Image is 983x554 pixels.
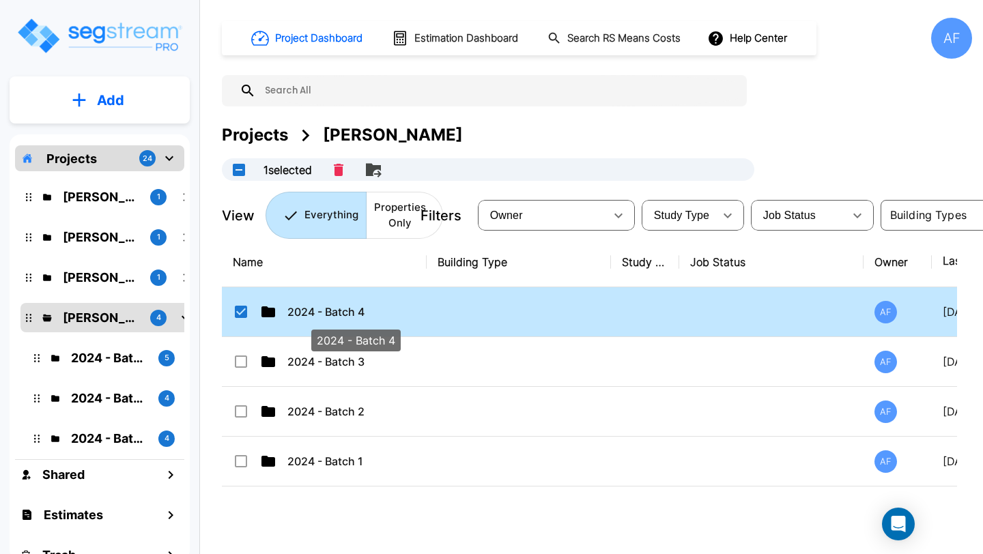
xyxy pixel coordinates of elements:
[266,192,367,239] button: Everything
[46,149,97,168] p: Projects
[644,196,714,235] div: Select
[71,429,147,448] p: 2024 - Batch 2
[287,453,424,469] p: 2024 - Batch 1
[222,123,288,147] div: Projects
[97,90,124,111] p: Add
[275,31,362,46] h1: Project Dashboard
[414,31,518,46] h1: Estimation Dashboard
[143,153,152,164] p: 24
[157,272,160,283] p: 1
[287,403,424,420] p: 2024 - Batch 2
[427,237,611,287] th: Building Type
[317,332,395,349] p: 2024 - Batch 4
[304,207,358,223] p: Everything
[874,450,897,473] div: AF
[874,351,897,373] div: AF
[63,228,139,246] p: Moishy Spira
[931,18,972,59] div: AF
[360,156,387,184] button: Move
[374,200,426,231] p: Properties Only
[225,156,253,184] button: UnSelectAll
[71,349,147,367] p: 2024 - Batch 4
[71,389,147,407] p: 2024 - Batch 3
[157,191,160,203] p: 1
[156,312,161,323] p: 4
[63,308,139,327] p: Moshe Toiv
[157,231,160,243] p: 1
[256,75,740,106] input: Search All
[704,25,793,51] button: Help Center
[679,237,864,287] th: Job Status
[366,192,443,239] button: Properties Only
[754,196,844,235] div: Select
[222,205,255,226] p: View
[42,465,85,484] h1: Shared
[567,31,681,46] h1: Search RS Means Costs
[16,16,183,55] img: Logo
[654,209,709,221] span: Study Type
[481,196,605,235] div: Select
[63,188,139,206] p: Christopher Ballesteros
[165,352,169,364] p: 5
[874,400,897,423] div: AF
[323,123,463,147] div: [PERSON_NAME]
[386,24,526,53] button: Estimation Dashboard
[611,237,679,287] th: Study Type
[287,353,424,370] p: 2024 - Batch 3
[874,301,897,323] div: AF
[266,192,443,239] div: Platform
[44,506,103,524] h1: Estimates
[287,304,424,320] p: 2024 - Batch 4
[222,237,427,287] th: Name
[864,237,932,287] th: Owner
[165,392,169,404] p: 4
[882,508,915,540] div: Open Intercom Messenger
[763,209,816,221] span: Job Status
[63,268,139,287] p: Raizy Rosenblum
[490,209,523,221] span: Owner
[165,433,169,444] p: 4
[542,25,688,52] button: Search RS Means Costs
[246,23,370,53] button: Project Dashboard
[328,158,349,181] button: Delete
[263,162,312,178] p: 1 selected
[10,81,190,120] button: Add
